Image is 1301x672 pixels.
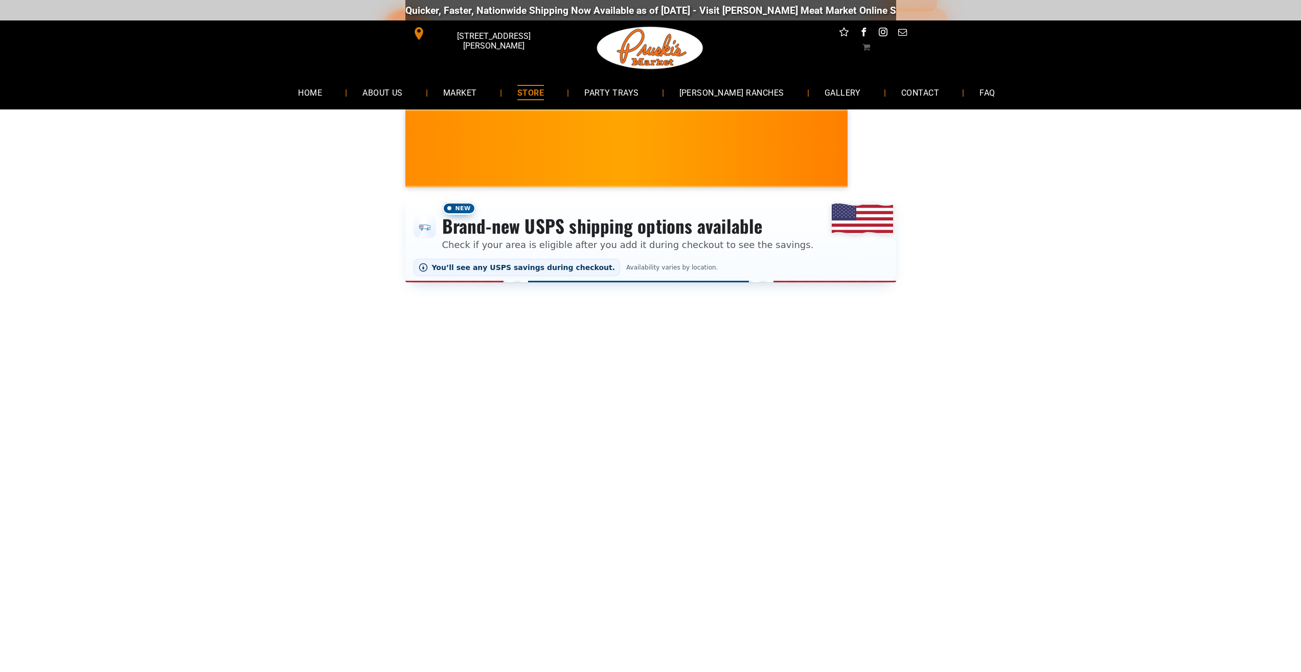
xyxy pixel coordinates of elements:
a: MARKET [428,79,492,106]
a: STORE [502,79,559,106]
p: Check if your area is eligible after you add it during checkout to see the savings. [442,238,814,252]
div: Shipping options announcement [405,195,896,282]
a: [STREET_ADDRESS][PERSON_NAME] [405,26,562,41]
a: ABOUT US [347,79,418,106]
a: PARTY TRAYS [569,79,654,106]
a: email [896,26,909,41]
span: [STREET_ADDRESS][PERSON_NAME] [427,26,559,56]
a: Social network [837,26,851,41]
span: Availability varies by location. [624,264,720,271]
a: CONTACT [886,79,954,106]
a: [PERSON_NAME] RANCHES [664,79,800,106]
span: You’ll see any USPS savings during checkout. [432,263,615,272]
a: GALLERY [809,79,876,106]
a: facebook [857,26,870,41]
span: New [442,202,476,215]
img: Pruski-s+Market+HQ+Logo2-1920w.png [595,20,705,76]
div: Quicker, Faster, Nationwide Shipping Now Available as of [DATE] - Visit [PERSON_NAME] Meat Market... [405,5,1024,16]
a: instagram [876,26,889,41]
a: HOME [283,79,337,106]
a: FAQ [964,79,1010,106]
h3: Brand-new USPS shipping options available [442,215,814,237]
